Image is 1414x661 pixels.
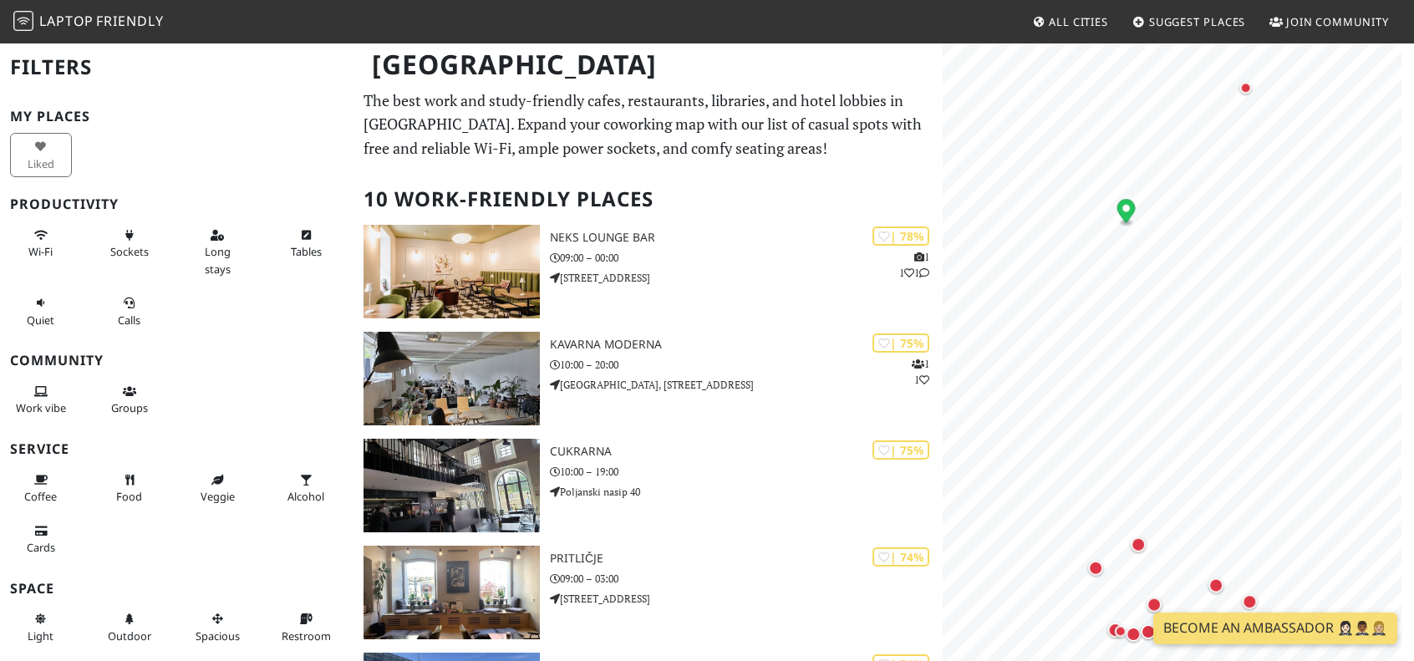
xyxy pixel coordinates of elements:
span: Work-friendly tables [291,244,322,259]
button: Restroom [275,605,337,649]
span: All Cities [1049,14,1108,29]
p: 10:00 – 20:00 [550,357,943,373]
div: Map marker [1205,574,1227,596]
span: Video/audio calls [118,313,140,328]
img: Neks Lounge Bar [364,225,540,318]
a: All Cities [1025,7,1115,37]
button: Wi-Fi [10,221,72,266]
a: Join Community [1263,7,1396,37]
div: | 75% [872,440,929,460]
span: Quiet [27,313,54,328]
div: Map marker [1127,533,1149,555]
a: Pritličje | 74% Pritličje 09:00 – 03:00 [STREET_ADDRESS] [353,546,943,639]
button: Spacious [187,605,249,649]
span: Credit cards [27,540,55,555]
div: Map marker [1236,78,1256,98]
h3: My Places [10,109,343,125]
button: Work vibe [10,378,72,422]
div: Map marker [1137,621,1159,643]
h3: Community [10,353,343,369]
img: Cukrarna [364,439,540,532]
a: LaptopFriendly LaptopFriendly [13,8,164,37]
a: Suggest Places [1126,7,1253,37]
button: Coffee [10,466,72,511]
button: Groups [99,378,160,422]
span: Outdoor area [108,628,151,643]
h3: Space [10,581,343,597]
span: People working [16,400,66,415]
button: Light [10,605,72,649]
span: Friendly [96,12,163,30]
button: Calls [99,289,160,333]
p: 09:00 – 00:00 [550,250,943,266]
button: Veggie [187,466,249,511]
h3: Kavarna Moderna [550,338,943,352]
p: [STREET_ADDRESS] [550,591,943,607]
button: Alcohol [275,466,337,511]
p: Poljanski nasip 40 [550,484,943,500]
div: Map marker [1239,591,1260,613]
div: Map marker [1105,619,1127,641]
img: Pritličje [364,546,540,639]
h1: [GEOGRAPHIC_DATA] [359,42,939,88]
a: Become an Ambassador 🤵🏻‍♀️🤵🏾‍♂️🤵🏼‍♀️ [1153,613,1397,644]
div: Map marker [1143,593,1165,615]
img: Kavarna Moderna [364,332,540,425]
h3: Cukrarna [550,445,943,459]
span: Stable Wi-Fi [28,244,53,259]
p: 1 1 1 [899,249,929,281]
span: Veggie [201,489,235,504]
div: Map marker [1111,621,1131,641]
a: Cukrarna | 75% Cukrarna 10:00 – 19:00 Poljanski nasip 40 [353,439,943,532]
p: [STREET_ADDRESS] [550,270,943,286]
div: Map marker [1085,557,1106,578]
a: Kavarna Moderna | 75% 11 Kavarna Moderna 10:00 – 20:00 [GEOGRAPHIC_DATA], [STREET_ADDRESS] [353,332,943,425]
button: Cards [10,517,72,562]
span: Power sockets [110,244,149,259]
p: The best work and study-friendly cafes, restaurants, libraries, and hotel lobbies in [GEOGRAPHIC_... [364,89,933,160]
span: Suggest Places [1149,14,1246,29]
button: Sockets [99,221,160,266]
span: Alcohol [287,489,324,504]
h3: Neks Lounge Bar [550,231,943,245]
span: Food [116,489,142,504]
span: Laptop [39,12,94,30]
span: Coffee [24,489,57,504]
span: Join Community [1286,14,1389,29]
h2: 10 Work-Friendly Places [364,174,933,225]
button: Long stays [187,221,249,282]
div: | 74% [872,547,929,567]
h3: Pritličje [550,552,943,566]
h2: Filters [10,42,343,93]
span: Long stays [205,244,231,276]
button: Quiet [10,289,72,333]
div: | 78% [872,226,929,246]
a: Neks Lounge Bar | 78% 111 Neks Lounge Bar 09:00 – 00:00 [STREET_ADDRESS] [353,225,943,318]
h3: Service [10,441,343,457]
p: 10:00 – 19:00 [550,464,943,480]
p: [GEOGRAPHIC_DATA], [STREET_ADDRESS] [550,377,943,393]
div: Map marker [1117,199,1136,226]
span: Group tables [111,400,148,415]
div: | 75% [872,333,929,353]
div: Map marker [1122,623,1144,645]
span: Natural light [28,628,53,643]
button: Outdoor [99,605,160,649]
img: LaptopFriendly [13,11,33,31]
p: 1 1 [912,356,929,388]
p: 09:00 – 03:00 [550,571,943,587]
span: Restroom [282,628,331,643]
button: Tables [275,221,337,266]
h3: Productivity [10,196,343,212]
span: Spacious [196,628,240,643]
button: Food [99,466,160,511]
